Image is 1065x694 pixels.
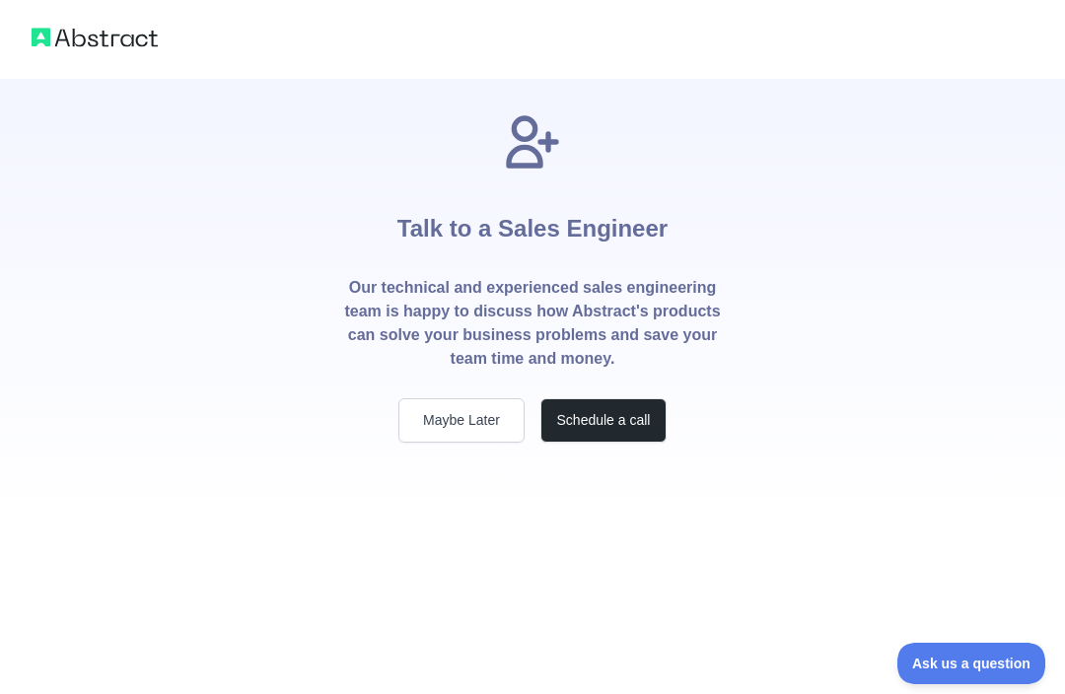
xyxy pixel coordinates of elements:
img: Abstract logo [32,24,158,51]
iframe: Toggle Customer Support [897,643,1045,684]
button: Schedule a call [540,398,667,443]
button: Maybe Later [398,398,525,443]
h1: Talk to a Sales Engineer [397,173,668,276]
p: Our technical and experienced sales engineering team is happy to discuss how Abstract's products ... [343,276,722,371]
